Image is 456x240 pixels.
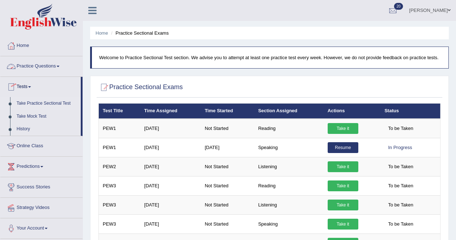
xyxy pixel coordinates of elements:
[0,177,83,195] a: Success Stories
[394,3,403,10] span: 20
[0,198,83,216] a: Strategy Videos
[385,142,416,153] div: In Progress
[254,104,324,119] th: Section Assigned
[381,104,440,119] th: Status
[328,219,358,230] a: Take it
[99,104,141,119] th: Test Title
[254,157,324,176] td: Listening
[254,138,324,157] td: Speaking
[140,104,201,119] th: Time Assigned
[109,30,169,36] li: Practice Sectional Exams
[13,97,81,110] a: Take Practice Sectional Test
[140,195,201,214] td: [DATE]
[328,200,358,210] a: Take it
[99,176,141,195] td: PEW3
[385,161,417,172] span: To be Taken
[254,214,324,234] td: Speaking
[328,180,358,191] a: Take it
[140,119,201,138] td: [DATE]
[140,176,201,195] td: [DATE]
[0,157,83,175] a: Predictions
[385,219,417,230] span: To be Taken
[201,214,254,234] td: Not Started
[324,104,381,119] th: Actions
[99,195,141,214] td: PEW3
[0,36,83,54] a: Home
[254,176,324,195] td: Reading
[140,157,201,176] td: [DATE]
[99,214,141,234] td: PEW3
[0,56,83,74] a: Practice Questions
[0,136,83,154] a: Online Class
[201,104,254,119] th: Time Started
[201,138,254,157] td: [DATE]
[201,157,254,176] td: Not Started
[140,138,201,157] td: [DATE]
[254,195,324,214] td: Listening
[140,214,201,234] td: [DATE]
[99,157,141,176] td: PEW2
[0,218,83,236] a: Your Account
[385,180,417,191] span: To be Taken
[328,142,358,153] a: Resume
[201,176,254,195] td: Not Started
[328,161,358,172] a: Take it
[201,119,254,138] td: Not Started
[254,119,324,138] td: Reading
[0,77,81,95] a: Tests
[385,200,417,210] span: To be Taken
[13,123,81,136] a: History
[96,30,108,36] a: Home
[99,119,141,138] td: PEW1
[99,54,441,61] p: Welcome to Practice Sectional Test section. We advise you to attempt at least one practice test e...
[201,195,254,214] td: Not Started
[328,123,358,134] a: Take it
[13,110,81,123] a: Take Mock Test
[99,138,141,157] td: PEW1
[98,82,183,93] h2: Practice Sectional Exams
[385,123,417,134] span: To be Taken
